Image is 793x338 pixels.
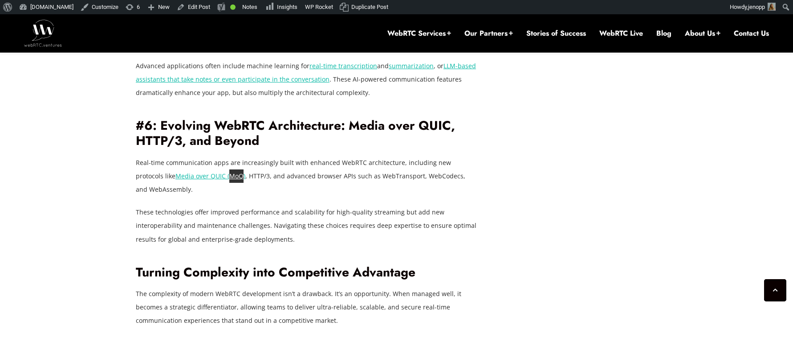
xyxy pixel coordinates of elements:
[136,287,479,327] p: The complexity of modern WebRTC development isn’t a drawback. It’s an opportunity. When managed w...
[175,172,245,180] a: Media over QUIC (MoQ)
[136,59,479,99] p: Advanced applications often include machine learning for and , or . These AI-powered communicatio...
[277,4,297,10] span: Insights
[230,4,236,10] div: Good
[464,29,513,38] a: Our Partners
[389,62,434,70] a: summarization
[748,4,765,10] span: jenopp
[526,29,586,38] a: Stories of Success
[656,29,671,38] a: Blog
[685,29,720,38] a: About Us
[136,118,479,149] h2: #6: Evolving WebRTC Architecture: Media over QUIC, HTTP/3, and Beyond
[136,156,479,196] p: Real-time communication apps are increasingly built with enhanced WebRTC architecture, including ...
[734,29,769,38] a: Contact Us
[387,29,451,38] a: WebRTC Services
[136,206,479,246] p: These technologies offer improved performance and scalability for high-quality streaming but add ...
[136,62,476,83] a: LLM-based assistants that take notes or even participate in the conversation
[24,20,62,46] img: WebRTC.ventures
[309,62,377,70] a: real-time transcription
[136,265,479,280] h2: Turning Complexity into Competitive Advantage
[599,29,643,38] a: WebRTC Live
